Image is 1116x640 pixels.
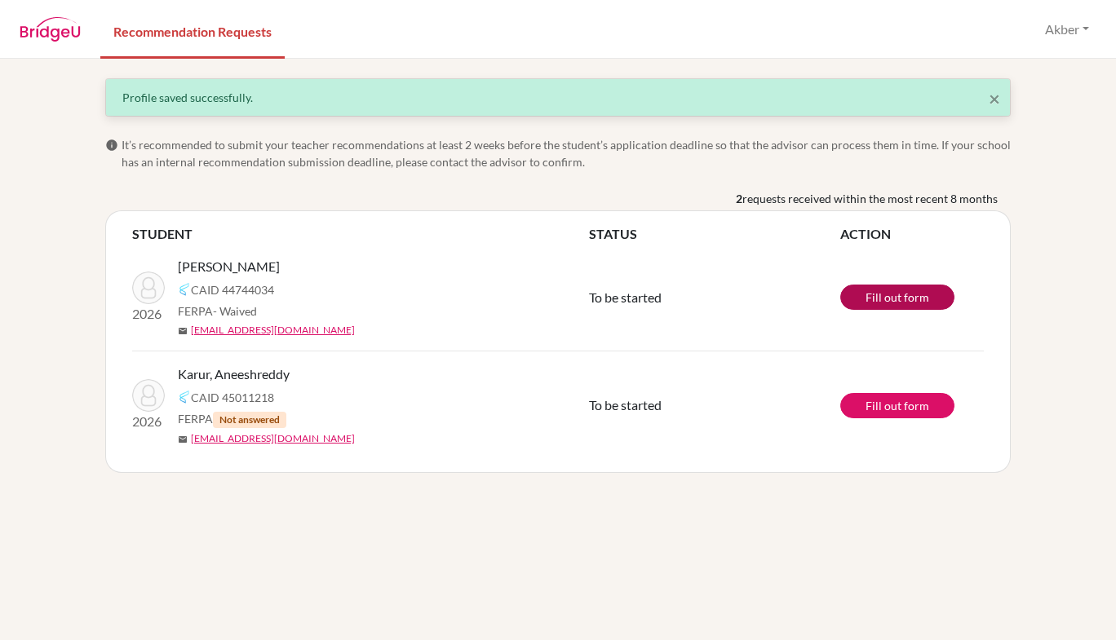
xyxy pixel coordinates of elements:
b: 2 [736,190,742,207]
th: STUDENT [132,224,589,244]
span: It’s recommended to submit your teacher recommendations at least 2 weeks before the student’s app... [122,136,1011,170]
th: ACTION [840,224,984,244]
a: [EMAIL_ADDRESS][DOMAIN_NAME] [191,323,355,338]
span: requests received within the most recent 8 months [742,190,998,207]
span: mail [178,435,188,444]
span: CAID 45011218 [191,389,274,406]
a: [EMAIL_ADDRESS][DOMAIN_NAME] [191,431,355,446]
p: 2026 [132,412,165,431]
a: Recommendation Requests [100,2,285,59]
img: Common App logo [178,391,191,404]
span: info [105,139,118,152]
span: - Waived [213,304,257,318]
span: mail [178,326,188,336]
span: To be started [589,289,662,305]
img: Karur, Aneeshreddy [132,379,165,412]
span: FERPA [178,410,286,428]
span: FERPA [178,302,257,320]
span: To be started [589,397,662,413]
span: Not answered [213,412,286,428]
img: BridgeU logo [20,17,81,42]
img: Katakam, Yashmit Sai [132,271,165,304]
a: Fill out form [840,285,954,310]
a: Fill out form [840,393,954,418]
div: Profile saved successfully. [122,89,994,106]
th: STATUS [589,224,840,244]
button: Close [989,89,1000,108]
img: Common App logo [178,283,191,296]
p: 2026 [132,304,165,324]
span: [PERSON_NAME] [178,257,280,276]
button: Akber [1038,14,1096,45]
span: × [989,86,1000,110]
span: CAID 44744034 [191,281,274,298]
span: Karur, Aneeshreddy [178,364,290,384]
